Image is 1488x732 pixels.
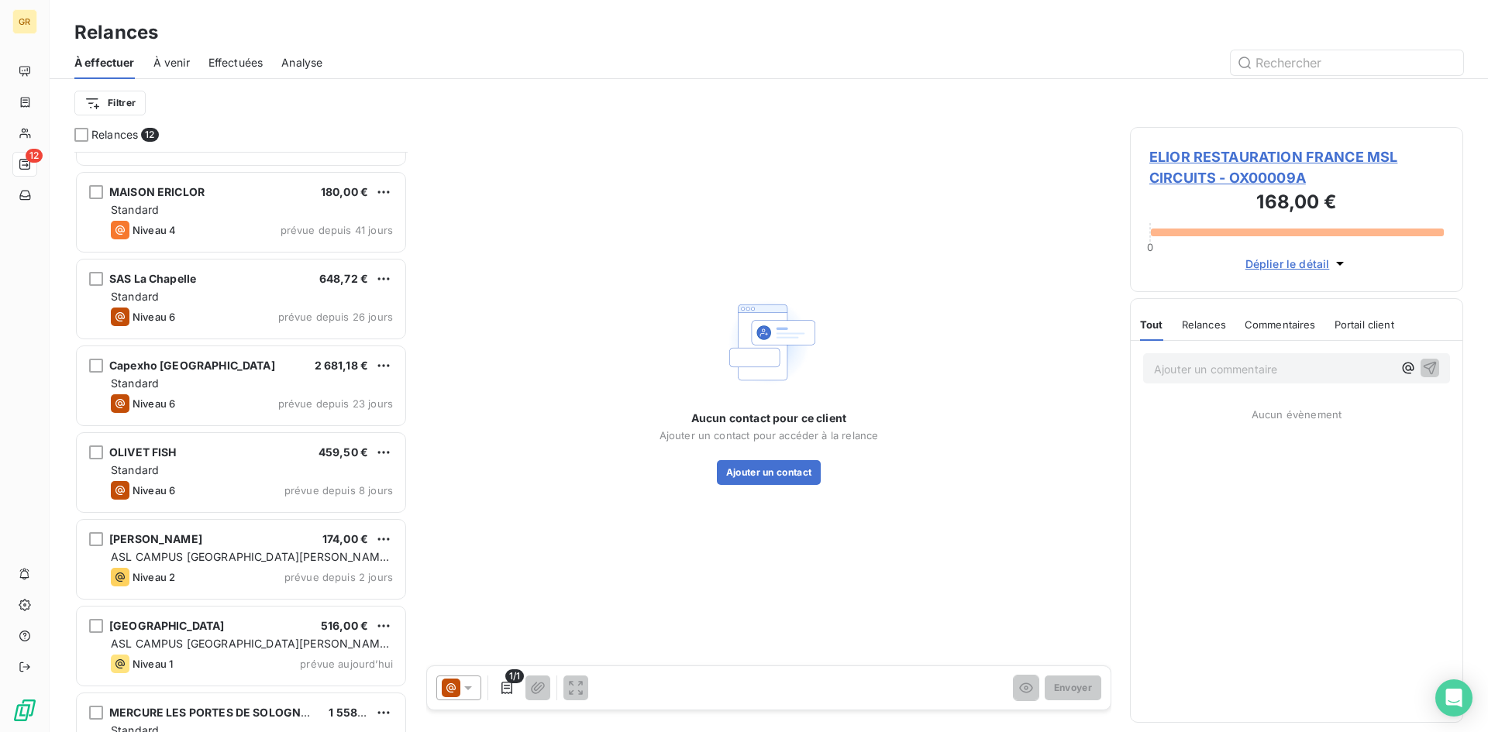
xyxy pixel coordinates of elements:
[505,669,524,683] span: 1/1
[322,532,368,545] span: 174,00 €
[1147,241,1153,253] span: 0
[109,706,409,719] span: MERCURE LES PORTES DE SOLOGNE chez Take a Waste
[26,149,43,163] span: 12
[691,411,846,426] span: Aucun contact pour ce client
[111,376,159,390] span: Standard
[284,571,393,583] span: prévue depuis 2 jours
[321,619,368,632] span: 516,00 €
[111,550,390,579] span: ASL CAMPUS [GEOGRAPHIC_DATA][PERSON_NAME] CHEZ SEPTIME
[109,619,225,632] span: [GEOGRAPHIC_DATA]
[717,460,821,485] button: Ajouter un contact
[91,127,138,143] span: Relances
[111,290,159,303] span: Standard
[329,706,386,719] span: 1 558,80 €
[1182,318,1226,331] span: Relances
[660,429,879,442] span: Ajouter un contact pour accéder à la relance
[74,55,135,70] span: À effectuer
[1149,146,1444,188] span: ELIOR RESTAURATION FRANCE MSL CIRCUITS - OX00009A
[319,445,368,459] span: 459,50 €
[1231,50,1463,75] input: Rechercher
[278,397,393,410] span: prévue depuis 23 jours
[74,19,158,46] h3: Relances
[133,311,175,323] span: Niveau 6
[281,55,322,70] span: Analyse
[133,224,176,236] span: Niveau 4
[133,397,175,410] span: Niveau 6
[1140,318,1163,331] span: Tout
[1245,256,1330,272] span: Déplier le détail
[321,185,368,198] span: 180,00 €
[153,55,190,70] span: À venir
[1435,679,1472,717] div: Open Intercom Messenger
[141,128,158,142] span: 12
[111,203,159,216] span: Standard
[278,311,393,323] span: prévue depuis 26 jours
[284,484,393,497] span: prévue depuis 8 jours
[133,658,173,670] span: Niveau 1
[74,91,146,115] button: Filtrer
[111,463,159,476] span: Standard
[74,152,408,732] div: grid
[719,293,818,392] img: Empty state
[111,637,390,665] span: ASL CAMPUS [GEOGRAPHIC_DATA][PERSON_NAME] CHEZ SEPTIME
[281,224,393,236] span: prévue depuis 41 jours
[1045,675,1101,700] button: Envoyer
[109,272,196,285] span: SAS La Chapelle
[12,9,37,34] div: GR
[1335,318,1394,331] span: Portail client
[133,484,175,497] span: Niveau 6
[315,359,369,372] span: 2 681,18 €
[109,359,275,372] span: Capexho [GEOGRAPHIC_DATA]
[1149,188,1444,219] h3: 168,00 €
[109,185,205,198] span: MAISON ERICLOR
[12,698,37,723] img: Logo LeanPay
[1241,255,1353,273] button: Déplier le détail
[109,532,202,545] span: [PERSON_NAME]
[133,571,175,583] span: Niveau 2
[1252,408,1342,421] span: Aucun évènement
[1245,318,1316,331] span: Commentaires
[109,445,177,459] span: OLIVET FISH
[300,658,393,670] span: prévue aujourd’hui
[208,55,263,70] span: Effectuées
[319,272,368,285] span: 648,72 €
